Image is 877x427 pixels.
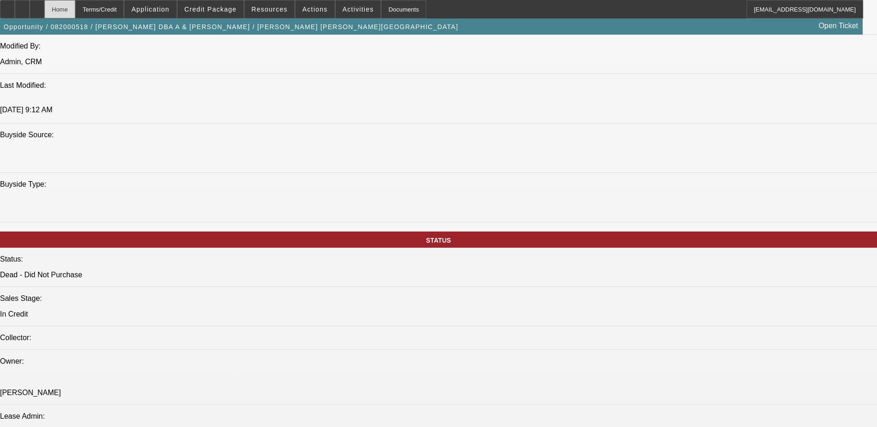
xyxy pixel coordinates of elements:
span: Application [131,6,169,13]
a: Open Ticket [815,18,862,34]
button: Application [124,0,176,18]
span: Credit Package [184,6,237,13]
button: Actions [295,0,335,18]
span: Resources [251,6,288,13]
span: Opportunity / 082000518 / [PERSON_NAME] DBA A & [PERSON_NAME] / [PERSON_NAME] [PERSON_NAME][GEOGR... [4,23,458,30]
button: Activities [336,0,381,18]
button: Resources [245,0,294,18]
button: Credit Package [178,0,244,18]
span: Actions [302,6,328,13]
span: Activities [343,6,374,13]
span: STATUS [426,237,451,244]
